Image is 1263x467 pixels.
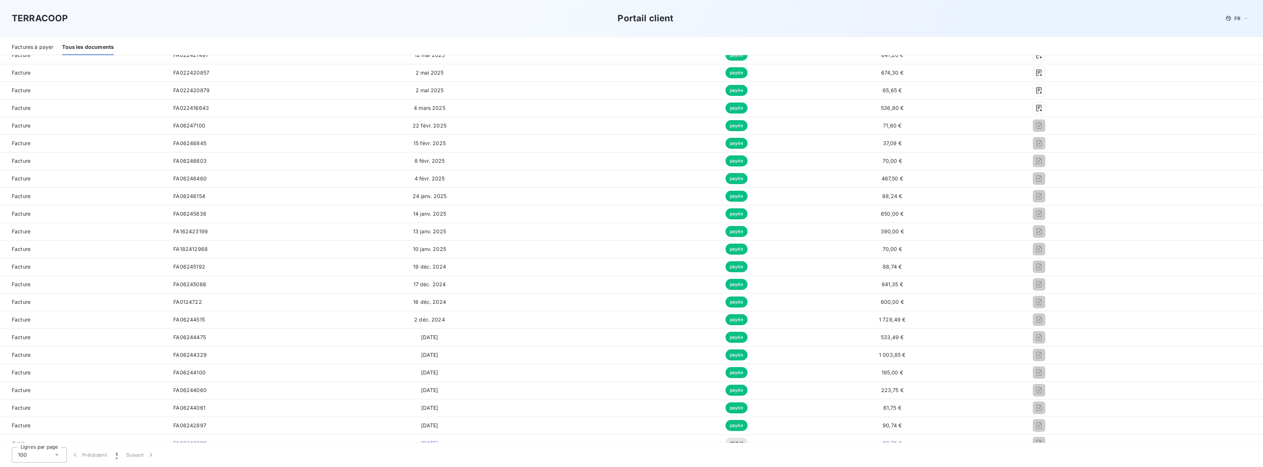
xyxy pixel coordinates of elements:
span: 533,49 € [881,334,904,340]
span: 70,00 € [883,246,902,252]
span: Facture [6,404,162,412]
span: payée [725,349,748,360]
span: payée [725,420,748,431]
span: 10 janv. 2025 [413,246,446,252]
span: payée [725,261,748,272]
span: 390,00 € [881,228,904,234]
span: Facture [6,228,162,235]
span: Avoir [6,439,162,447]
span: payée [725,244,748,255]
span: 600,00 € [881,299,904,305]
span: payée [725,297,748,308]
span: payée [725,155,748,166]
span: payée [725,173,748,184]
span: Facture [6,351,162,359]
span: FA06247100 [173,122,205,129]
span: Facture [6,245,162,253]
span: FA06242898 [173,440,207,446]
span: 8 févr. 2025 [415,158,445,164]
span: 941,35 € [882,281,903,287]
span: 17 déc. 2024 [413,281,446,287]
span: Facture [6,281,162,288]
h3: Portail client [618,12,673,25]
span: 24 janv. 2025 [413,193,447,199]
span: payée [725,138,748,149]
span: FA022420879 [173,87,210,93]
span: payée [725,208,748,219]
span: Facture [6,387,162,394]
span: FA06245192 [173,263,205,270]
span: FA182412968 [173,246,208,252]
span: Facture [6,175,162,182]
span: payée [725,85,748,96]
span: FA06246845 [173,140,206,146]
span: 19 déc. 2024 [413,263,446,270]
button: Suivant [122,447,159,463]
span: FA06242897 [173,422,206,428]
span: FA162423199 [173,228,208,234]
span: FA06246460 [173,175,207,182]
span: FA06244475 [173,334,206,340]
span: 4 févr. 2025 [415,175,445,182]
button: 1 [111,447,122,463]
span: FA0124722 [173,299,202,305]
span: payée [725,332,748,343]
span: 13 janv. 2025 [413,228,446,234]
span: Facture [6,104,162,112]
span: 70,00 € [883,158,902,164]
span: [DATE] [421,369,438,376]
span: 1 [116,451,117,459]
span: FA06245066 [173,281,206,287]
span: payée [725,226,748,237]
span: 65,65 € [883,87,902,93]
span: 15 févr. 2025 [413,140,446,146]
span: payée [725,103,748,114]
span: Facture [6,334,162,341]
span: Facture [6,140,162,147]
span: 71,60 € [883,122,901,129]
div: Tous les documents [62,40,114,55]
span: FA022416643 [173,105,209,111]
span: FR [1234,15,1240,21]
span: [DATE] [421,352,438,358]
span: 100 [18,451,27,459]
span: payée [725,367,748,378]
span: 22 févr. 2025 [413,122,446,129]
span: Facture [6,87,162,94]
span: 2 déc. 2024 [414,316,445,323]
span: 1 003,85 € [879,352,906,358]
span: FA022420857 [173,69,209,76]
span: payée [725,50,748,61]
span: payée [725,279,748,290]
span: 1 728,49 € [879,316,906,323]
span: [DATE] [421,334,438,340]
span: payée [725,314,748,325]
span: FA06244100 [173,369,206,376]
span: 14 janv. 2025 [413,211,446,217]
span: 195,00 € [882,369,903,376]
span: 2 mai 2025 [416,69,444,76]
span: 674,30 € [881,69,904,76]
span: payée [725,191,748,202]
button: Précédent [67,447,111,463]
span: 88,24 € [882,193,902,199]
span: 2 mai 2025 [416,87,444,93]
span: 4 mars 2025 [414,105,445,111]
span: payée [725,385,748,396]
span: FA06246603 [173,158,207,164]
span: [DATE] [421,405,438,411]
span: payée [725,67,748,78]
span: Facture [6,157,162,165]
span: FA06244060 [173,387,207,393]
span: [DATE] [421,422,438,428]
span: Facture [6,369,162,376]
span: 16 déc. 2024 [413,299,446,305]
span: Facture [6,69,162,76]
span: Facture [6,298,162,306]
span: 90,74 € [883,440,902,446]
span: déduit [725,438,748,449]
span: 88,74 € [883,263,902,270]
h3: TERRACOOP [12,12,68,25]
span: Facture [6,210,162,218]
span: Facture [6,316,162,323]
